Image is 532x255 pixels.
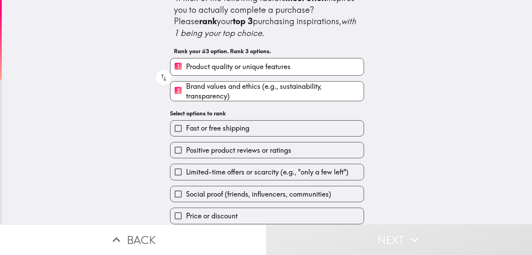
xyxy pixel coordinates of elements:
[186,189,331,199] span: Social proof (friends, influencers, communities)
[199,16,217,26] b: rank
[170,82,364,101] button: 2Brand values and ethics (e.g., sustainability, transparency)
[233,16,253,26] b: top 3
[170,58,364,75] button: 1Product quality or unique features
[186,145,291,155] span: Positive product reviews or ratings
[186,123,249,133] span: Fast or free shipping
[174,47,360,55] h6: Rank your #3 option. Rank 3 options.
[170,208,364,224] button: Price or discount
[266,224,532,255] button: Next
[170,164,364,180] button: Limited-time offers or scarcity (e.g., "only a few left")
[186,211,238,221] span: Price or discount
[170,142,364,158] button: Positive product reviews or ratings
[170,186,364,202] button: Social proof (friends, influencers, communities)
[186,167,348,177] span: Limited-time offers or scarcity (e.g., "only a few left")
[186,62,291,72] span: Product quality or unique features
[174,16,358,38] i: with 1 being your top choice.
[170,110,364,117] h6: Select options to rank
[186,82,364,101] span: Brand values and ethics (e.g., sustainability, transparency)
[170,121,364,136] button: Fast or free shipping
